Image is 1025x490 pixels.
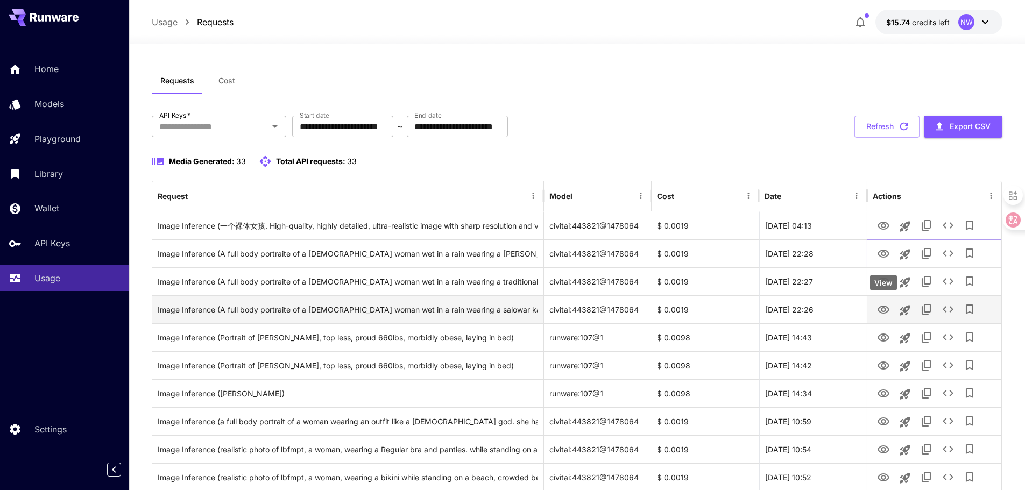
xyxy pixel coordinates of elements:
[894,328,916,349] button: Launch in playground
[916,326,937,348] button: Copy TaskUUID
[34,62,59,75] p: Home
[633,188,648,203] button: Menu
[652,239,759,267] div: $ 0.0019
[544,295,652,323] div: civitai:443821@1478064
[873,270,894,292] button: View
[107,463,121,477] button: Collapse sidebar
[152,16,234,29] nav: breadcrumb
[894,384,916,405] button: Launch in playground
[894,411,916,433] button: Launch in playground
[916,215,937,236] button: Copy TaskUUID
[894,244,916,265] button: Launch in playground
[894,272,916,293] button: Launch in playground
[549,191,572,201] div: Model
[759,379,867,407] div: 20 Sep, 2025 14:34
[158,324,538,351] div: Click to copy prompt
[782,188,797,203] button: Sort
[34,202,59,215] p: Wallet
[657,191,674,201] div: Cost
[937,243,959,264] button: See details
[158,212,538,239] div: Click to copy prompt
[873,214,894,236] button: View
[300,111,329,120] label: Start date
[959,410,980,432] button: Add to library
[959,271,980,292] button: Add to library
[759,239,867,267] div: 20 Sep, 2025 22:28
[873,191,901,201] div: Actions
[652,379,759,407] div: $ 0.0098
[959,354,980,376] button: Add to library
[984,188,999,203] button: Menu
[675,188,690,203] button: Sort
[414,111,441,120] label: End date
[158,191,188,201] div: Request
[894,300,916,321] button: Launch in playground
[34,97,64,110] p: Models
[236,157,246,166] span: 33
[959,299,980,320] button: Add to library
[267,119,282,134] button: Open
[158,240,538,267] div: Click to copy prompt
[652,295,759,323] div: $ 0.0019
[741,188,756,203] button: Menu
[937,410,959,432] button: See details
[959,438,980,460] button: Add to library
[276,157,345,166] span: Total API requests:
[937,382,959,404] button: See details
[916,382,937,404] button: Copy TaskUUID
[652,211,759,239] div: $ 0.0019
[958,14,974,30] div: NW
[197,16,234,29] p: Requests
[886,18,912,27] span: $15.74
[916,410,937,432] button: Copy TaskUUID
[873,354,894,376] button: View
[544,379,652,407] div: runware:107@1
[937,299,959,320] button: See details
[544,323,652,351] div: runware:107@1
[916,243,937,264] button: Copy TaskUUID
[873,298,894,320] button: View
[544,407,652,435] div: civitai:443821@1478064
[34,272,60,285] p: Usage
[873,466,894,488] button: View
[652,351,759,379] div: $ 0.0098
[849,188,864,203] button: Menu
[759,267,867,295] div: 20 Sep, 2025 22:27
[873,410,894,432] button: View
[347,157,357,166] span: 33
[937,466,959,488] button: See details
[759,435,867,463] div: 20 Sep, 2025 10:54
[937,438,959,460] button: See details
[397,120,403,133] p: ~
[544,211,652,239] div: civitai:443821@1478064
[169,157,235,166] span: Media Generated:
[218,76,235,86] span: Cost
[574,188,589,203] button: Sort
[937,271,959,292] button: See details
[924,116,1002,138] button: Export CSV
[937,215,959,236] button: See details
[34,423,67,436] p: Settings
[160,76,194,86] span: Requests
[959,326,980,348] button: Add to library
[34,237,70,250] p: API Keys
[34,167,63,180] p: Library
[875,10,1002,34] button: $15.7415NW
[873,438,894,460] button: View
[652,323,759,351] div: $ 0.0098
[886,17,950,28] div: $15.7415
[152,16,178,29] a: Usage
[159,111,190,120] label: API Keys
[912,18,950,27] span: credits left
[115,460,129,479] div: Collapse sidebar
[959,382,980,404] button: Add to library
[916,354,937,376] button: Copy TaskUUID
[652,407,759,435] div: $ 0.0019
[959,215,980,236] button: Add to library
[937,354,959,376] button: See details
[158,296,538,323] div: Click to copy prompt
[959,243,980,264] button: Add to library
[873,382,894,404] button: View
[873,326,894,348] button: View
